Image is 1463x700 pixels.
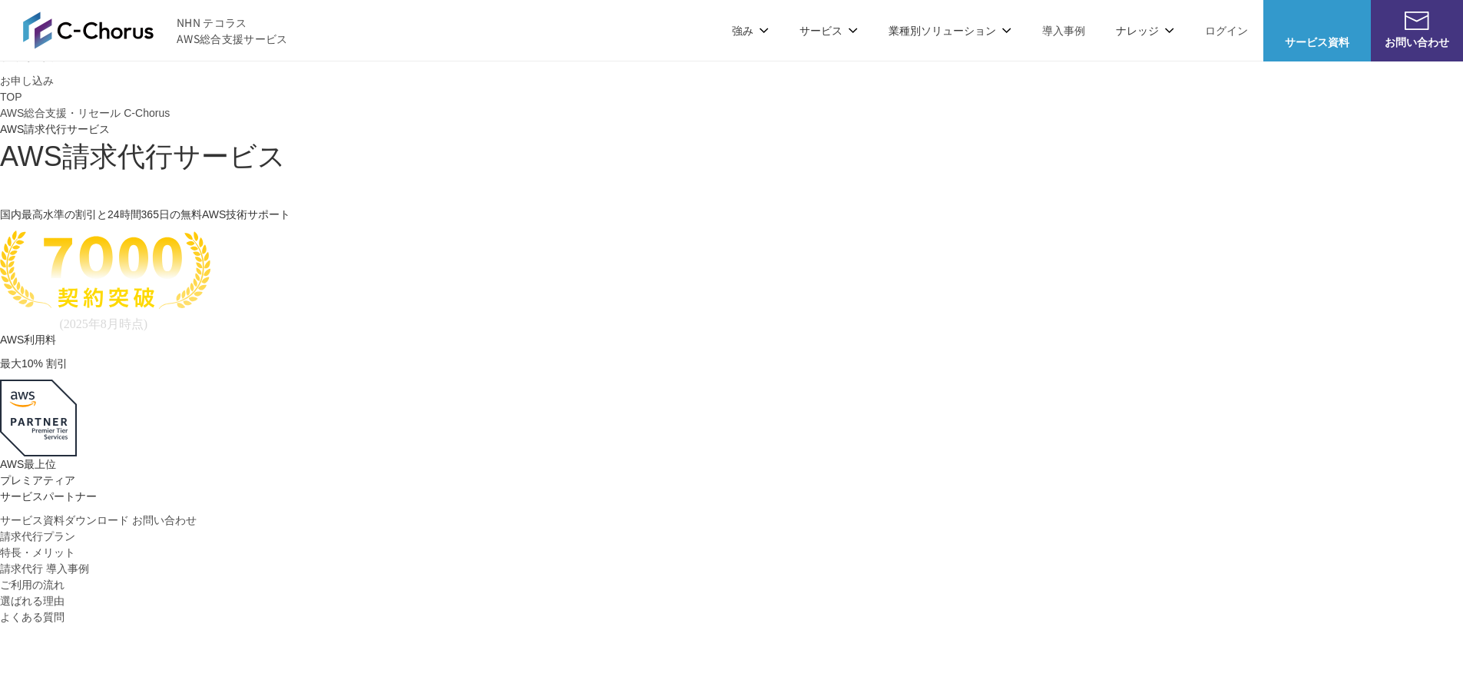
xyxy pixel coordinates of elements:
p: サービス [799,22,858,38]
a: 導入事例 [1042,22,1085,38]
img: お問い合わせ [1405,12,1429,30]
p: ナレッジ [1116,22,1174,38]
span: お問い合わせ [132,514,197,526]
p: 業種別ソリューション [889,22,1011,38]
a: お問い合わせ [132,513,197,529]
img: AWS総合支援サービス C-Chorus サービス資料 [1305,12,1329,30]
span: NHN テコラス AWS総合支援サービス [177,15,288,47]
img: AWS総合支援サービス C-Chorus [23,12,154,48]
span: サービス資料 [1263,34,1371,50]
p: 強み [732,22,769,38]
a: ログイン [1205,22,1248,38]
a: AWS総合支援サービス C-Chorus NHN テコラスAWS総合支援サービス [23,12,288,48]
span: 10 [22,357,34,370]
span: お問い合わせ [1371,34,1463,50]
